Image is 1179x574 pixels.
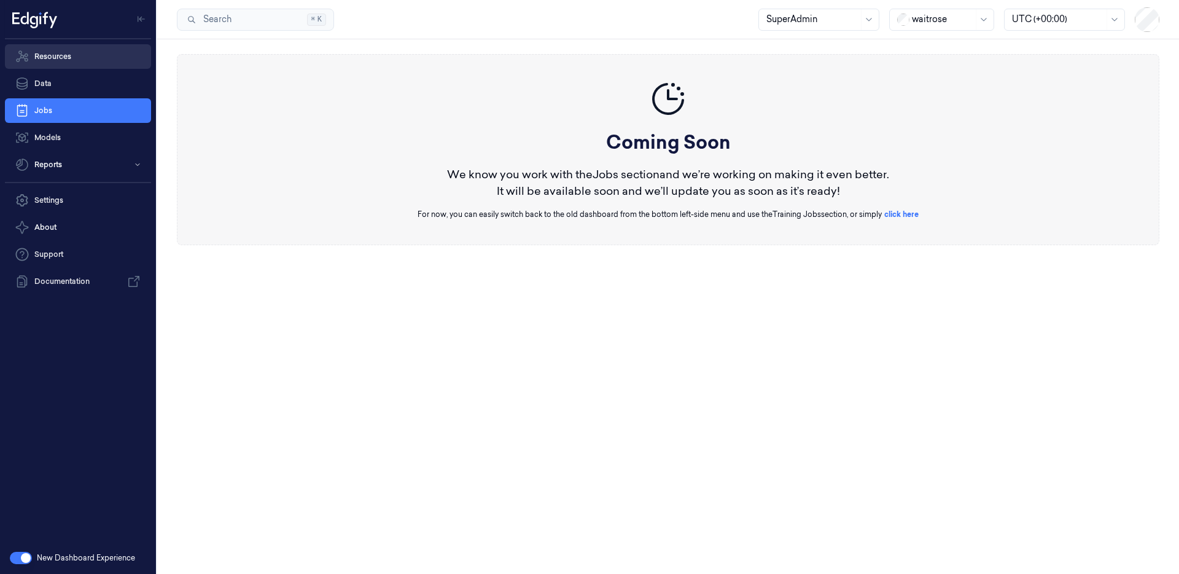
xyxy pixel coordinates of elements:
a: Support [5,242,151,267]
a: Settings [5,188,151,213]
button: Search⌘K [177,9,334,31]
button: Toggle Navigation [131,9,151,29]
div: It will be available soon and we’ll update you as soon as it’s ready! [418,183,919,199]
a: click here [884,210,919,219]
div: For now, you can easily switch back to the old dashboard from the bottom left-side menu and use t... [418,209,919,220]
span: Search [198,13,232,26]
a: Jobs [5,98,151,123]
a: Resources [5,44,151,69]
div: We know you work with the Jobs section and we’re working on making it even better. [418,166,919,183]
div: Coming Soon [418,128,919,156]
a: Data [5,71,151,96]
button: Reports [5,152,151,177]
a: Models [5,125,151,150]
a: Documentation [5,269,151,294]
button: About [5,215,151,240]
